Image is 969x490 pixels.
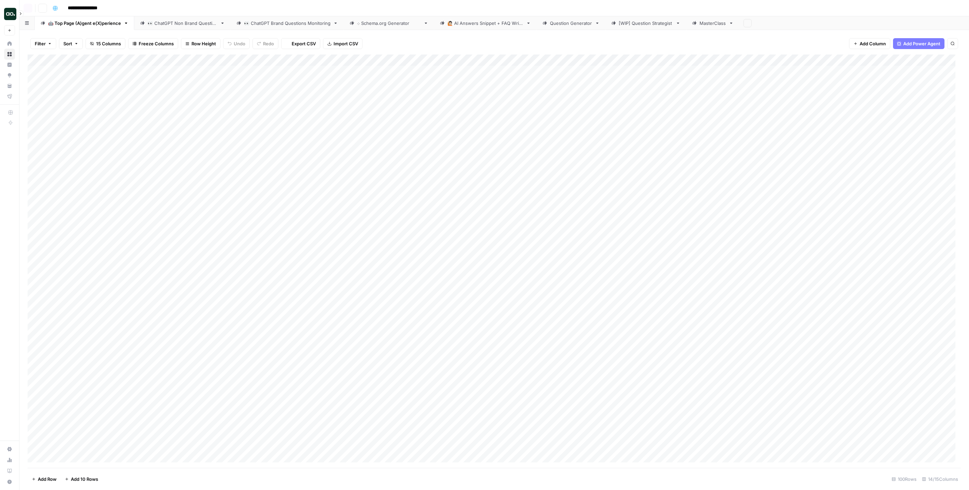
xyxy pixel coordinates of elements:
a: Question Generator [537,16,605,30]
img: Power Steps [Admin] Logo [4,8,16,20]
div: 👀 ChatGPT Brand Questions Monitoring [244,20,330,27]
a: 👀 ChatGPT Non Brand Question [134,16,231,30]
span: Freeze Columns [139,40,174,47]
a: 🙋🏻 AI Answers Snippet + FAQ Writer [434,16,537,30]
div: 🙋🏻 AI Answers Snippet + FAQ Writer [447,20,523,27]
span: Add Power Agent [903,40,940,47]
span: Import CSV [334,40,358,47]
span: Sort [63,40,72,47]
button: Undo [223,38,250,49]
button: Add Row [28,474,61,485]
a: 👀 ChatGPT Brand Questions Monitoring [231,16,344,30]
a: Opportunities [4,70,15,81]
span: Redo [263,40,274,47]
button: 15 Columns [86,38,125,49]
a: 🤖 Top Page (A)gent e(X)perience [35,16,134,30]
button: Freeze Columns [128,38,178,49]
a: Insights [4,59,15,70]
div: [WIP] Question Strategist [619,20,673,27]
button: Add Power Agent [893,38,944,49]
div: 100 Rows [889,474,919,485]
button: Filter [30,38,56,49]
a: Learning Hub [4,465,15,476]
span: Add 10 Rows [71,476,98,483]
span: Export CSV [292,40,316,47]
div: 14/15 Columns [919,474,961,485]
span: Add Column [860,40,886,47]
a: Flightpath [4,91,15,102]
button: Redo [252,38,278,49]
button: Workspace: Power Steps [Admin] [4,5,15,22]
button: Export CSV [281,38,320,49]
div: MasterClass [699,20,726,27]
a: [WIP] Question Strategist [605,16,686,30]
button: Import CSV [323,38,363,49]
span: Undo [234,40,245,47]
button: Add Column [849,38,890,49]
div: Question Generator [550,20,592,27]
a: Your Data [4,80,15,91]
button: Sort [59,38,83,49]
a: Usage [4,455,15,465]
button: Help + Support [4,476,15,487]
div: 👀 ChatGPT Non Brand Question [148,20,217,27]
a: Browse [4,49,15,60]
a: Settings [4,444,15,455]
div: ܀ [DOMAIN_NAME] Generator [357,20,421,27]
button: Add 10 Rows [61,474,102,485]
a: ܀ [DOMAIN_NAME] Generator [344,16,434,30]
a: MasterClass [686,16,739,30]
button: Row Height [181,38,220,49]
div: 🤖 Top Page (A)gent e(X)perience [48,20,121,27]
span: Add Row [38,476,57,483]
a: Home [4,38,15,49]
span: Filter [35,40,46,47]
span: Row Height [191,40,216,47]
span: 15 Columns [96,40,121,47]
